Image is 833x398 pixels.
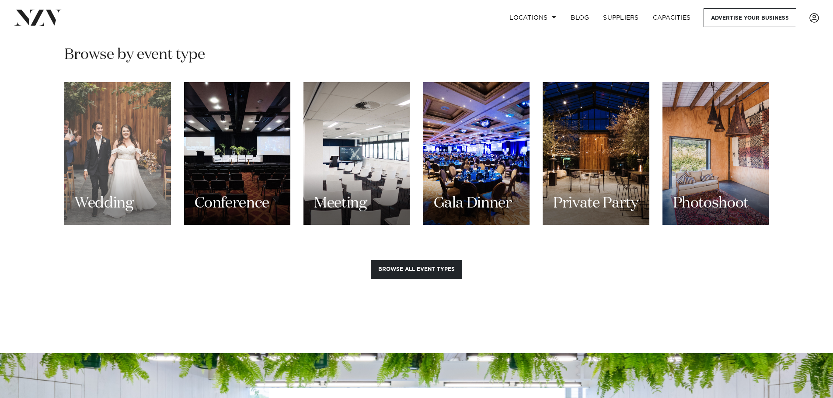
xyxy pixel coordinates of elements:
button: Browse all event types [371,260,462,279]
a: Capacities [646,8,698,27]
h3: Meeting [314,194,367,213]
a: Advertise your business [704,8,796,27]
h2: Browse by event type [64,45,769,65]
h3: Photoshoot [673,194,749,213]
h3: Gala Dinner [434,194,512,213]
h3: Conference [195,194,270,213]
a: Private Party Private Party [543,82,649,225]
a: Locations [502,8,564,27]
h3: Wedding [75,194,134,213]
h3: Private Party [553,194,638,213]
a: BLOG [564,8,596,27]
a: Wedding Wedding [64,82,171,225]
a: Meeting Meeting [303,82,410,225]
a: Photoshoot Photoshoot [662,82,769,225]
a: SUPPLIERS [596,8,645,27]
a: Gala Dinner Gala Dinner [423,82,530,225]
img: nzv-logo.png [14,10,62,25]
a: Conference Conference [184,82,291,225]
